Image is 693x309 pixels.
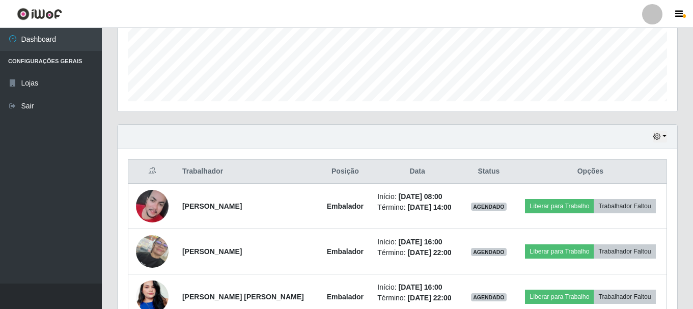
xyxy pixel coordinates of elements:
[594,199,655,213] button: Trabalhador Faltou
[319,160,371,184] th: Posição
[327,247,364,256] strong: Embalador
[407,248,451,257] time: [DATE] 22:00
[407,203,451,211] time: [DATE] 14:00
[327,202,364,210] strong: Embalador
[182,202,242,210] strong: [PERSON_NAME]
[377,237,457,247] li: Início:
[182,293,304,301] strong: [PERSON_NAME] [PERSON_NAME]
[327,293,364,301] strong: Embalador
[525,290,594,304] button: Liberar para Trabalho
[377,202,457,213] li: Término:
[594,290,655,304] button: Trabalhador Faltou
[377,282,457,293] li: Início:
[525,244,594,259] button: Liberar para Trabalho
[377,293,457,303] li: Término:
[463,160,514,184] th: Status
[136,235,169,268] img: 1720171489810.jpeg
[407,294,451,302] time: [DATE] 22:00
[399,283,442,291] time: [DATE] 16:00
[399,238,442,246] time: [DATE] 16:00
[371,160,463,184] th: Data
[377,247,457,258] li: Término:
[176,160,319,184] th: Trabalhador
[136,190,169,222] img: 1735296854752.jpeg
[17,8,62,20] img: CoreUI Logo
[594,244,655,259] button: Trabalhador Faltou
[471,203,507,211] span: AGENDADO
[399,192,442,201] time: [DATE] 08:00
[471,248,507,256] span: AGENDADO
[525,199,594,213] button: Liberar para Trabalho
[377,191,457,202] li: Início:
[514,160,667,184] th: Opções
[182,247,242,256] strong: [PERSON_NAME]
[471,293,507,301] span: AGENDADO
